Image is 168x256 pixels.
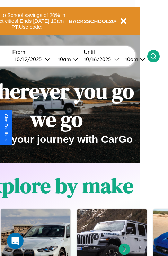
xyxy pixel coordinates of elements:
div: 10am [54,56,73,62]
button: 10am [120,56,147,63]
b: BACK2SCHOOL20 [69,18,115,24]
div: Give Feedback [3,114,8,142]
div: 10am [122,56,140,62]
button: 10/12/2025 [12,56,52,63]
button: 10am [52,56,80,63]
label: From [12,49,80,56]
iframe: Intercom live chat [7,233,24,249]
div: 10 / 16 / 2025 [84,56,114,62]
div: 10 / 12 / 2025 [15,56,45,62]
label: Until [84,49,147,56]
